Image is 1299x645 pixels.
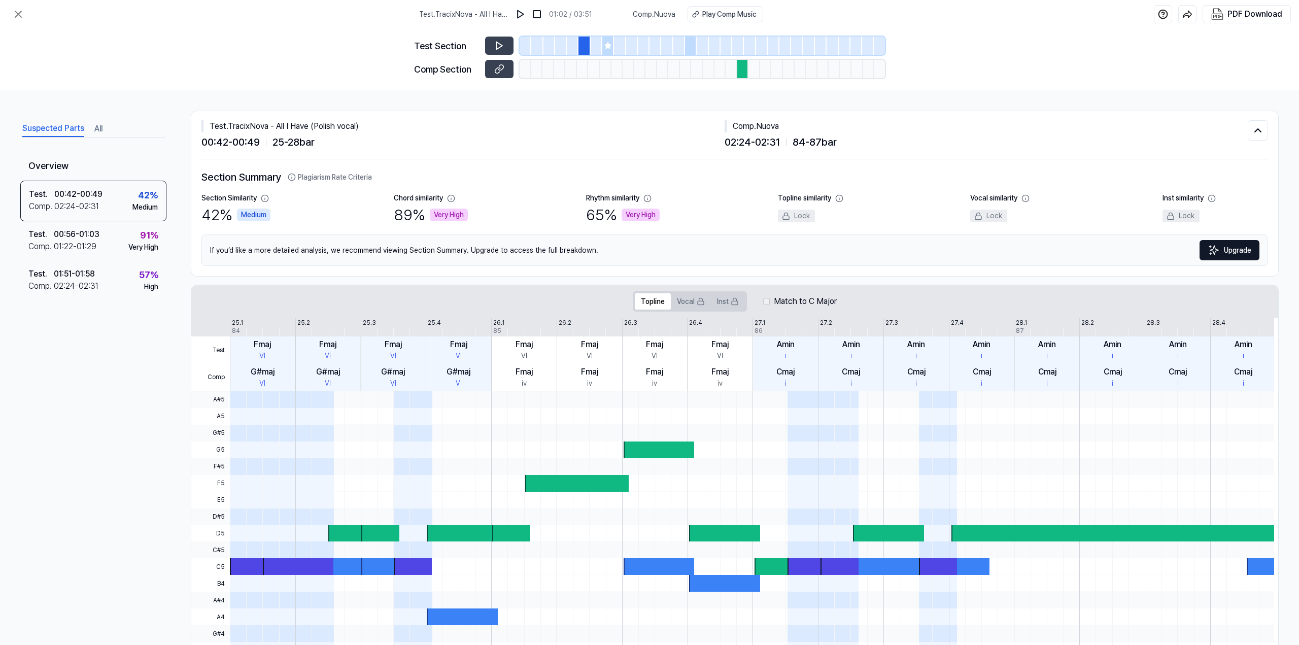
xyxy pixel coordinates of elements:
div: Amin [1104,338,1121,351]
div: G#maj [316,366,340,378]
span: 25 - 28 bar [272,134,315,150]
div: Test Section [414,39,479,53]
div: 26.1 [493,318,504,327]
span: 84 - 87 bar [793,134,837,150]
div: 28.4 [1212,318,1225,327]
div: 01:22 - 01:29 [54,241,96,253]
div: Vocal similarity [970,193,1017,203]
span: 00:42 - 00:49 [201,134,260,150]
div: Fmaj [581,338,598,351]
div: 00:42 - 00:49 [54,188,102,200]
div: VI [456,378,462,389]
div: G#maj [381,366,405,378]
div: Fmaj [516,338,533,351]
div: Amin [973,338,990,351]
div: 02:24 - 02:31 [54,280,98,292]
div: G#maj [251,366,275,378]
div: i [915,351,917,361]
div: Comp . [28,280,54,292]
div: Comp . [28,241,54,253]
button: Inst [711,293,745,310]
div: i [1177,378,1179,389]
div: 27.2 [820,318,832,327]
div: 42 % [201,203,270,226]
div: i [1177,351,1179,361]
button: Plagiarism Rate Criteria [288,172,372,183]
div: Comp . Nuova [725,120,1248,132]
div: i [1046,378,1048,389]
div: Fmaj [319,338,336,351]
span: G#5 [191,425,230,442]
div: 89 % [394,203,468,226]
div: Very High [128,242,158,253]
span: A5 [191,408,230,425]
div: If you’d like a more detailed analysis, we recommend viewing Section Summary. Upgrade to access t... [201,234,1268,266]
button: PDF Download [1209,6,1284,23]
div: Fmaj [711,338,729,351]
div: 25.2 [297,318,310,327]
span: A#5 [191,391,230,408]
span: 02:24 - 02:31 [725,134,780,150]
div: VI [259,351,265,361]
div: Fmaj [646,338,663,351]
div: 28.3 [1147,318,1160,327]
div: Fmaj [385,338,402,351]
div: i [785,378,787,389]
span: G5 [191,442,230,458]
span: F#5 [191,458,230,475]
button: Vocal [671,293,711,310]
div: Lock [778,210,815,222]
div: Cmaj [1169,366,1187,378]
div: Chord similarity [394,193,443,203]
div: 25.3 [363,318,376,327]
div: Topline similarity [778,193,831,203]
div: 00:56 - 01:03 [54,228,99,241]
div: i [1243,378,1244,389]
img: stop [532,9,542,19]
div: Inst similarity [1163,193,1204,203]
div: Lock [1163,210,1200,222]
div: 91 % [140,228,158,242]
button: Play Comp Music [688,6,763,22]
div: 65 % [586,203,660,226]
div: 02:24 - 02:31 [54,200,99,213]
div: i [915,378,917,389]
div: Test . [28,268,54,280]
div: Fmaj [646,366,663,378]
div: Fmaj [711,366,729,378]
div: 26.2 [559,318,571,327]
div: Amin [777,338,795,351]
div: Cmaj [973,366,991,378]
div: i [1046,351,1048,361]
div: Comp . [29,200,54,213]
span: E5 [191,492,230,508]
div: PDF Download [1227,8,1282,21]
span: B4 [191,575,230,592]
img: Sparkles [1208,244,1220,256]
div: iv [522,378,527,389]
span: G#4 [191,625,230,642]
div: VI [325,378,331,389]
div: Very High [430,209,468,221]
div: Lock [970,210,1007,222]
div: Fmaj [450,338,467,351]
div: i [981,378,982,389]
div: i [850,378,852,389]
div: 27.4 [951,318,964,327]
div: 85 [493,326,501,335]
div: Overview [20,152,166,181]
div: VI [390,351,396,361]
div: 87 [1016,326,1024,335]
div: iv [587,378,592,389]
span: Test [191,336,230,364]
h2: Section Summary [201,169,1268,185]
div: 01:02 / 03:51 [549,9,592,20]
div: Amin [842,338,860,351]
div: 26.4 [689,318,702,327]
span: Comp . Nuova [633,9,675,20]
span: A#4 [191,592,230,608]
div: G#maj [447,366,470,378]
div: Fmaj [516,366,533,378]
div: Amin [1235,338,1252,351]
